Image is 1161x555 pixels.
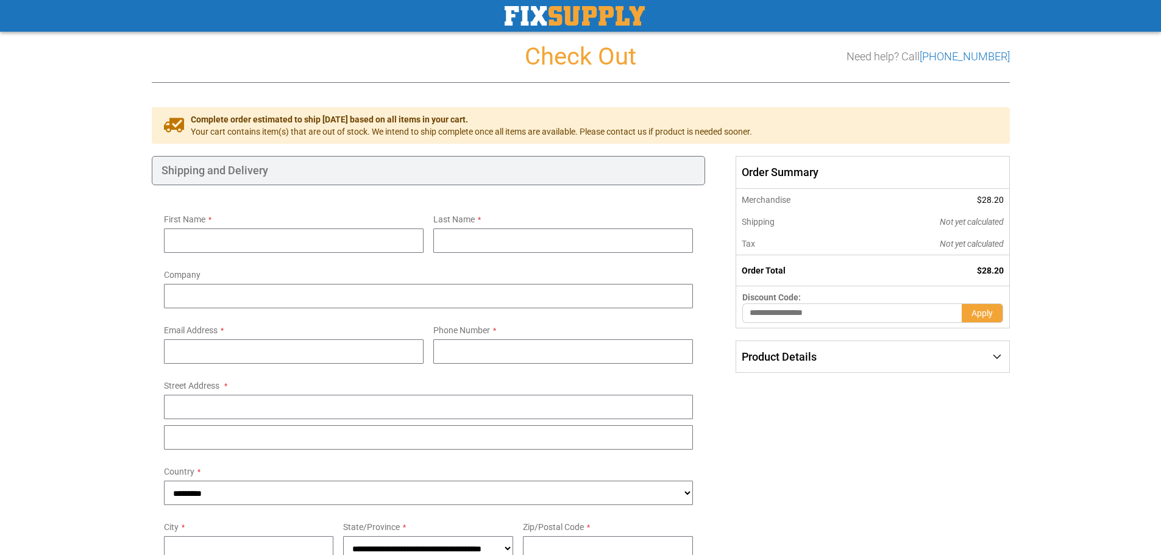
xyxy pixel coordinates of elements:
h1: Check Out [152,43,1010,70]
span: Country [164,467,194,476]
span: Zip/Postal Code [523,522,584,532]
span: Complete order estimated to ship [DATE] based on all items in your cart. [191,113,752,125]
span: Email Address [164,325,218,335]
span: Discount Code: [742,292,801,302]
button: Apply [962,303,1003,323]
div: Shipping and Delivery [152,156,706,185]
span: Not yet calculated [940,239,1004,249]
th: Merchandise [736,189,857,211]
strong: Order Total [742,266,786,275]
span: First Name [164,214,205,224]
img: Fix Industrial Supply [505,6,645,26]
a: [PHONE_NUMBER] [920,50,1010,63]
span: Product Details [742,350,817,363]
span: Order Summary [736,156,1009,189]
span: $28.20 [977,195,1004,205]
span: Street Address [164,381,219,391]
span: State/Province [343,522,400,532]
a: store logo [505,6,645,26]
span: Your cart contains item(s) that are out of stock. We intend to ship complete once all items are a... [191,125,752,138]
span: Shipping [742,217,775,227]
span: Company [164,270,201,280]
span: $28.20 [977,266,1004,275]
h3: Need help? Call [847,51,1010,63]
span: Apply [971,308,993,318]
span: Not yet calculated [940,217,1004,227]
span: Phone Number [433,325,490,335]
th: Tax [736,233,857,255]
span: Last Name [433,214,475,224]
span: City [164,522,179,532]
